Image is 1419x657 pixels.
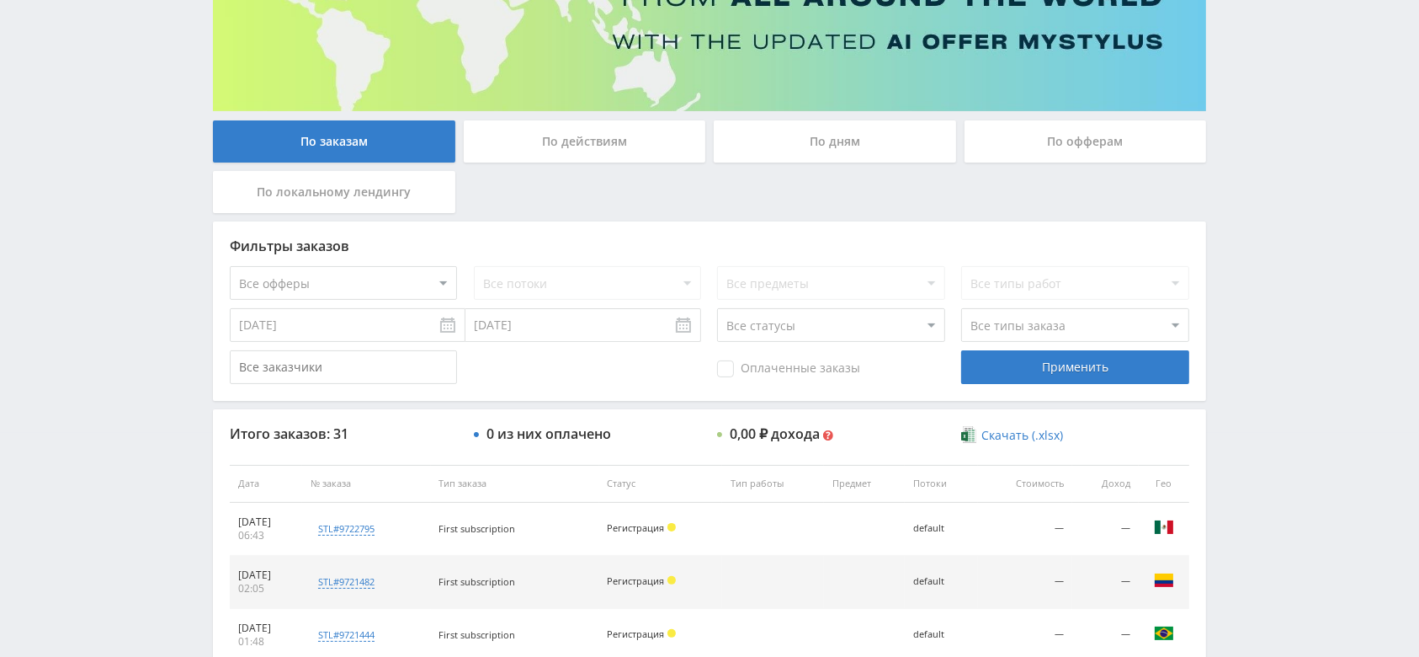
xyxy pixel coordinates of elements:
[238,635,294,649] div: 01:48
[464,120,706,163] div: По действиям
[238,529,294,542] div: 06:43
[730,426,820,441] div: 0,00 ₽ дохода
[1072,556,1139,609] td: —
[318,575,375,589] div: stl#9721482
[1072,465,1139,503] th: Доход
[667,523,676,531] span: Холд
[318,522,375,536] div: stl#9722795
[439,628,516,641] span: First subscription
[965,120,1207,163] div: По офферам
[913,629,970,640] div: default
[608,574,665,587] span: Регистрация
[213,120,455,163] div: По заказам
[302,465,431,503] th: № заказа
[1139,465,1189,503] th: Гео
[230,238,1189,254] div: Фильтры заказов
[913,523,970,534] div: default
[1072,503,1139,556] td: —
[913,576,970,587] div: default
[667,576,676,585] span: Холд
[599,465,723,503] th: Статус
[318,628,375,642] div: stl#9721444
[981,429,1063,442] span: Скачать (.xlsx)
[1154,570,1174,590] img: col.png
[824,465,905,503] th: Предмет
[667,629,676,638] span: Холд
[978,465,1072,503] th: Стоимость
[608,521,665,534] span: Регистрация
[961,350,1188,384] div: Применить
[714,120,956,163] div: По дням
[717,361,860,377] span: Оплаченные заказы
[238,622,294,635] div: [DATE]
[230,426,457,441] div: Итого заказов: 31
[961,427,1062,444] a: Скачать (.xlsx)
[439,575,516,588] span: First subscription
[961,426,975,443] img: xlsx
[608,628,665,640] span: Регистрация
[238,569,294,582] div: [DATE]
[1154,517,1174,537] img: mex.png
[486,426,611,441] div: 0 из них оплачено
[238,582,294,596] div: 02:05
[213,171,455,213] div: По локальному лендингу
[722,465,824,503] th: Тип работы
[439,522,516,535] span: First subscription
[905,465,978,503] th: Потоки
[978,503,1072,556] td: —
[978,556,1072,609] td: —
[1154,623,1174,644] img: bra.png
[431,465,599,503] th: Тип заказа
[230,465,302,503] th: Дата
[230,350,457,384] input: Все заказчики
[238,515,294,529] div: [DATE]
